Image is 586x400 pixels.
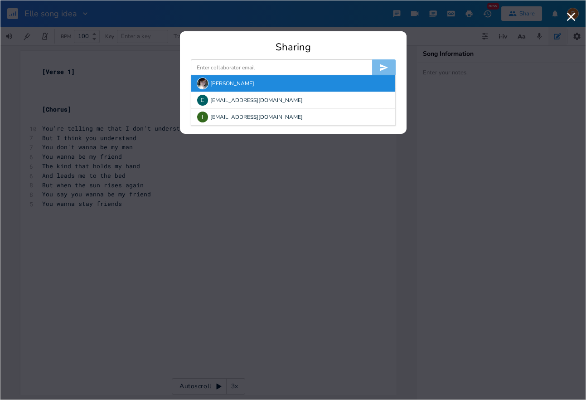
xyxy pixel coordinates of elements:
[191,75,395,92] div: [PERSON_NAME]
[197,111,208,123] div: traceyberesford97
[372,59,396,76] button: Invite
[191,42,396,52] div: Sharing
[191,92,395,108] div: [EMAIL_ADDRESS][DOMAIN_NAME]
[197,94,208,106] div: erinbaber
[191,109,395,125] div: [EMAIL_ADDRESS][DOMAIN_NAME]
[191,59,372,76] input: Enter collaborator email
[197,78,208,89] img: Elle Morgan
